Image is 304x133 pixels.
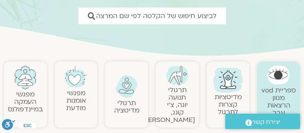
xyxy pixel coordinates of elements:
[142,85,195,124] a: תרגולי תנועהיוגה, צ׳י קונג, [PERSON_NAME]
[8,90,43,114] a: מפגשיהעמקה במיינדפולנס
[225,114,300,129] a: יצירת קשר
[114,98,139,115] a: תרגולימדיטציה
[215,92,242,116] a: מדיטציות קצרות לתרגול
[261,86,296,117] a: ספריית vodמגוון הרצאות עבר
[66,89,86,113] a: מפגשיאומנות מודעת
[78,7,226,24] a: לביצוע חיפוש של הקלטה לפי שם המרצה
[252,117,280,127] span: יצירת קשר
[96,12,217,20] span: לביצוע חיפוש של הקלטה לפי שם המרצה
